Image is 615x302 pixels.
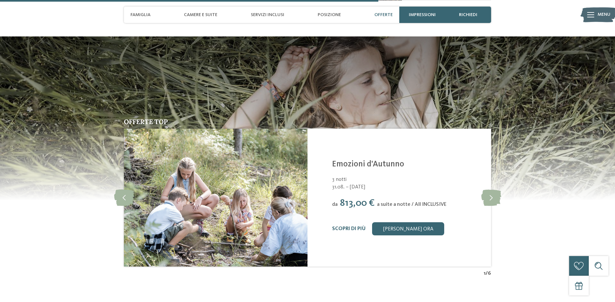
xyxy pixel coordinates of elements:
span: 6 [488,270,491,277]
span: richiedi [459,12,477,18]
span: a suite a notte / All INCLUSIVE [377,202,446,207]
span: Camere e Suite [184,12,217,18]
span: 3 notti [332,177,347,182]
span: 31.08. – [DATE] [332,183,483,191]
span: / [486,270,488,277]
span: Posizione [318,12,341,18]
span: 1 [484,270,486,277]
span: Famiglia [130,12,150,18]
span: Offerte top [124,118,168,126]
span: Impressioni [409,12,436,18]
a: Emozioni d'Autunno [332,160,404,168]
span: da [332,202,338,207]
span: Offerte [374,12,393,18]
a: [PERSON_NAME] ora [372,222,444,235]
img: Emozioni d'Autunno [124,129,307,267]
a: Scopri di più [332,226,366,231]
span: 813,00 € [340,198,375,208]
span: Servizi inclusi [251,12,284,18]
